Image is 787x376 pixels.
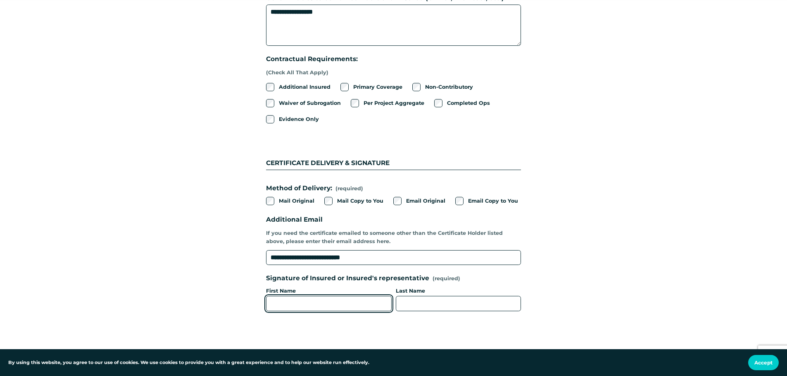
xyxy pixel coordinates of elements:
[393,197,402,205] input: Email Original
[8,359,369,367] p: By using this website, you agree to our use of cookies. We use cookies to provide you with a grea...
[266,99,274,107] input: Waiver of Subrogation
[279,99,341,107] span: Waiver of Subrogation
[279,115,319,123] span: Evidence Only
[337,197,383,205] span: Mail Copy to You
[335,184,363,193] span: (required)
[351,99,359,107] input: Per Project Aggregate
[447,99,490,107] span: Completed Ops
[340,83,349,91] input: Primary Coverage
[406,197,445,205] span: Email Original
[434,99,442,107] input: Completed Ops
[266,54,358,64] span: Contractual Requirements:
[748,355,779,370] button: Accept
[353,83,402,91] span: Primary Coverage
[266,273,429,284] span: Signature of Insured or Insured's representative
[754,359,773,366] span: Accept
[266,215,323,225] span: Additional Email
[279,83,330,91] span: Additional Insured
[468,197,518,205] span: Email Copy to You
[266,183,332,194] span: Method of Delivery:
[324,197,333,205] input: Mail Copy to You
[455,197,464,205] input: Email Copy to You
[266,197,274,205] input: Mail Original
[412,83,421,91] input: Non-Contributory
[266,227,521,248] p: If you need the certificate emailed to someone other than the Certificate Holder listed above, pl...
[433,276,460,281] span: (required)
[266,115,274,123] input: Evidence Only
[266,83,274,91] input: Additional Insured
[425,83,473,91] span: Non-Contributory
[279,197,314,205] span: Mail Original
[266,66,358,80] p: (Check All That Apply)
[266,287,392,296] div: First Name
[396,287,521,296] div: Last Name
[266,137,521,170] div: CERTIFICATE DELIVERY & SIGNATURE
[364,99,424,107] span: Per Project Aggregate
